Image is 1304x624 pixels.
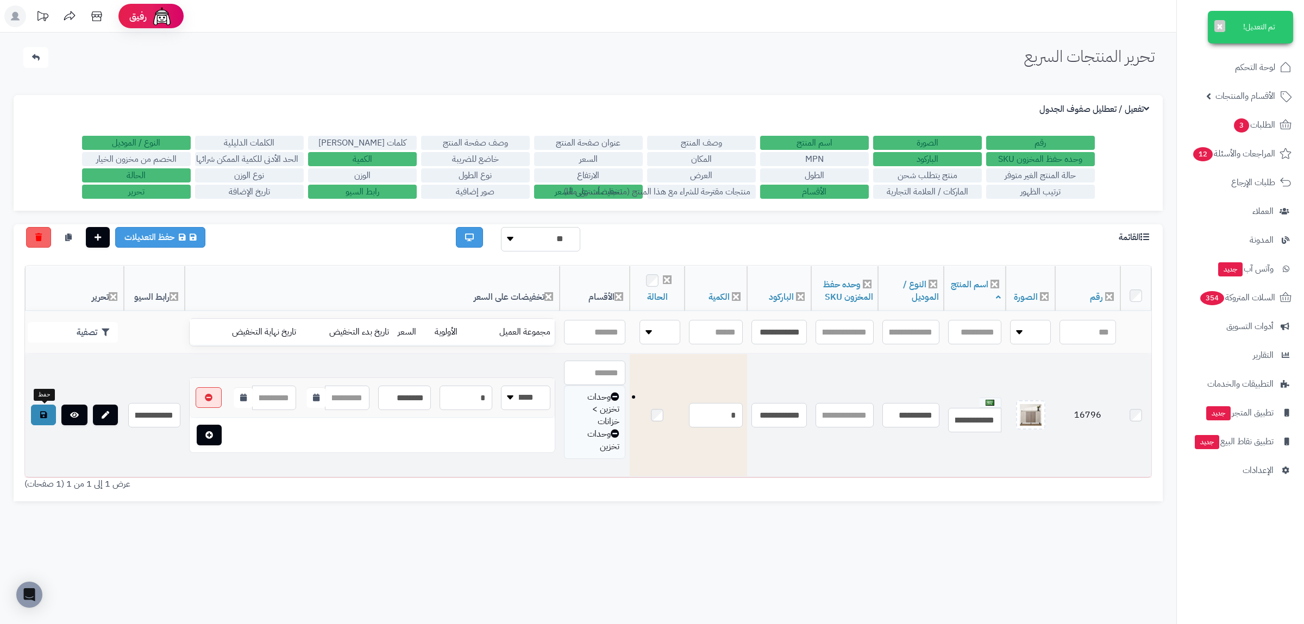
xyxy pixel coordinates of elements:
label: كلمات [PERSON_NAME] [308,136,417,150]
label: منتجات مقترحة للشراء مع هذا المنتج (منتجات تُشترى معًا) [647,185,756,199]
img: ai-face.png [151,5,173,27]
span: السلات المتروكة [1199,290,1275,305]
label: الماركات / العلامة التجارية [873,185,982,199]
label: نوع الطول [421,168,530,182]
a: التقارير [1183,342,1297,368]
label: MPN [760,152,869,166]
a: النوع / الموديل [903,278,939,304]
label: الأقسام [760,185,869,199]
a: وحده حفظ المخزون SKU [823,278,873,304]
span: تطبيق المتجر [1205,405,1274,420]
h3: تفعيل / تعطليل صفوف الجدول [1039,104,1152,115]
span: الطلبات [1233,117,1275,133]
label: السعر [534,152,643,166]
label: صور إضافية [421,185,530,199]
span: المدونة [1250,232,1274,248]
label: تخفيضات على السعر [534,185,643,199]
label: تحرير [82,185,191,199]
a: الإعدادات [1183,457,1297,483]
span: أدوات التسويق [1226,319,1274,334]
div: عرض 1 إلى 1 من 1 (1 صفحات) [16,478,588,490]
td: مجموعة العميل [473,319,555,345]
label: وصف المنتج [647,136,756,150]
label: الصورة [873,136,982,150]
div: وحدات تخزين > خزانات [570,391,619,428]
span: التطبيقات والخدمات [1207,376,1274,392]
span: المراجعات والأسئلة [1192,146,1275,161]
td: السعر [393,319,430,345]
th: رابط السيو [124,266,185,311]
a: التطبيقات والخدمات [1183,371,1297,397]
span: 354 [1199,291,1225,306]
label: حالة المنتج الغير متوفر [986,168,1095,182]
span: رفيق [129,10,147,23]
a: المدونة [1183,227,1297,253]
th: تحرير [25,266,124,311]
a: العملاء [1183,198,1297,224]
div: حفظ [34,389,55,401]
label: وصف صفحة المنتج [421,136,530,150]
label: الحالة [82,168,191,182]
label: رابط السيو [308,185,417,199]
div: تم التعديل! [1208,11,1293,43]
a: أدوات التسويق [1183,313,1297,339]
label: رقم [986,136,1095,150]
a: الكمية [709,291,730,304]
a: الباركود [769,291,794,304]
label: الارتفاع [534,168,643,182]
label: الطول [760,168,869,182]
label: الكلمات الدليلية [195,136,304,150]
a: لوحة التحكم [1183,54,1297,80]
div: Open Intercom Messenger [16,582,42,608]
label: عنوان صفحة المنتج [534,136,643,150]
label: النوع / الموديل [82,136,191,150]
span: لوحة التحكم [1235,60,1275,75]
td: تاريخ نهاية التخفيض [202,319,300,345]
td: الأولوية [430,319,473,345]
span: وآتس آب [1217,261,1274,276]
h3: القائمة [1119,232,1152,243]
a: اسم المنتج [951,278,1001,304]
label: تاريخ الإضافة [195,185,304,199]
label: منتج يتطلب شحن [873,168,982,182]
img: العربية [986,400,994,406]
button: × [1214,20,1225,32]
a: الحالة [647,291,668,304]
span: الإعدادات [1243,463,1274,478]
td: 16796 [1055,354,1120,477]
span: جديد [1218,262,1243,276]
h1: تحرير المنتجات السريع [1024,47,1155,65]
label: اسم المنتج [760,136,869,150]
label: الحد الأدنى للكمية الممكن شرائها [195,152,304,166]
a: وآتس آبجديد [1183,256,1297,282]
th: الأقسام [560,266,630,311]
div: وحدات تخزين [570,428,619,453]
span: التقارير [1253,348,1274,363]
span: طلبات الإرجاع [1231,175,1275,190]
a: الطلبات3 [1183,112,1297,138]
label: خاضع للضريبة [421,152,530,166]
label: الكمية [308,152,417,166]
span: تطبيق نقاط البيع [1194,434,1274,449]
th: تخفيضات على السعر [185,266,560,311]
span: 3 [1233,118,1250,133]
span: جديد [1195,435,1219,449]
label: ترتيب الظهور [986,185,1095,199]
a: تحديثات المنصة [29,5,56,30]
a: حفظ التعديلات [115,227,205,248]
label: العرض [647,168,756,182]
label: وحده حفظ المخزون SKU [986,152,1095,166]
label: الخصم من مخزون الخيار [82,152,191,166]
label: الوزن [308,168,417,182]
span: العملاء [1252,204,1274,219]
a: طلبات الإرجاع [1183,169,1297,196]
td: تاريخ بدء التخفيض [300,319,393,345]
span: 12 [1193,147,1214,162]
a: المراجعات والأسئلة12 [1183,141,1297,167]
button: تصفية [28,322,118,343]
label: نوع الوزن [195,168,304,182]
label: الباركود [873,152,982,166]
a: السلات المتروكة354 [1183,285,1297,311]
label: المكان [647,152,756,166]
a: تطبيق نقاط البيعجديد [1183,428,1297,455]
